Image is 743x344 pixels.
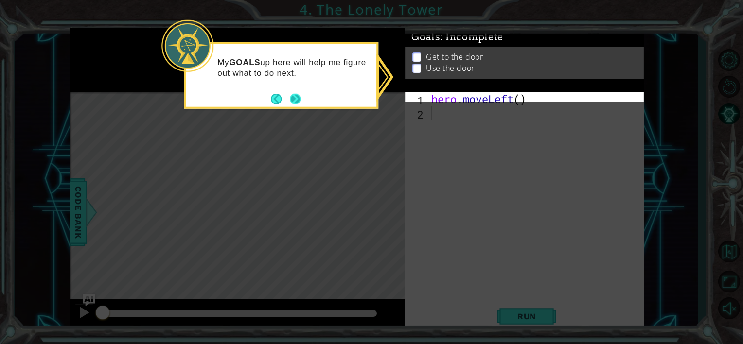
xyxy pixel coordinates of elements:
button: Next [290,93,301,104]
p: Use the door [426,63,475,74]
strong: GOALS [229,57,260,67]
div: 1 [407,93,426,107]
button: Back [271,93,290,104]
p: My up here will help me figure out what to do next. [217,57,370,78]
span: : Incomplete [441,32,503,43]
p: Get to the door [426,52,483,63]
span: Goals [411,32,503,44]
